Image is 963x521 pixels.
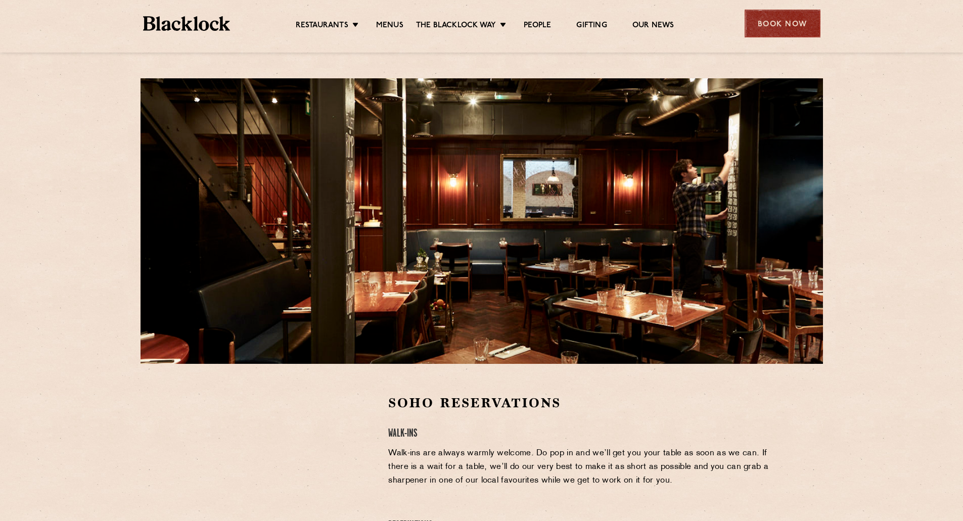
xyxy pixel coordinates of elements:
a: Our News [632,21,674,32]
h4: Walk-Ins [388,427,776,441]
a: The Blacklock Way [416,21,496,32]
a: People [524,21,551,32]
div: Book Now [745,10,820,37]
a: Restaurants [296,21,348,32]
img: BL_Textured_Logo-footer-cropped.svg [143,16,231,31]
a: Menus [376,21,403,32]
h2: Soho Reservations [388,394,776,412]
a: Gifting [576,21,607,32]
p: Walk-ins are always warmly welcome. Do pop in and we’ll get you your table as soon as we can. If ... [388,447,776,488]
